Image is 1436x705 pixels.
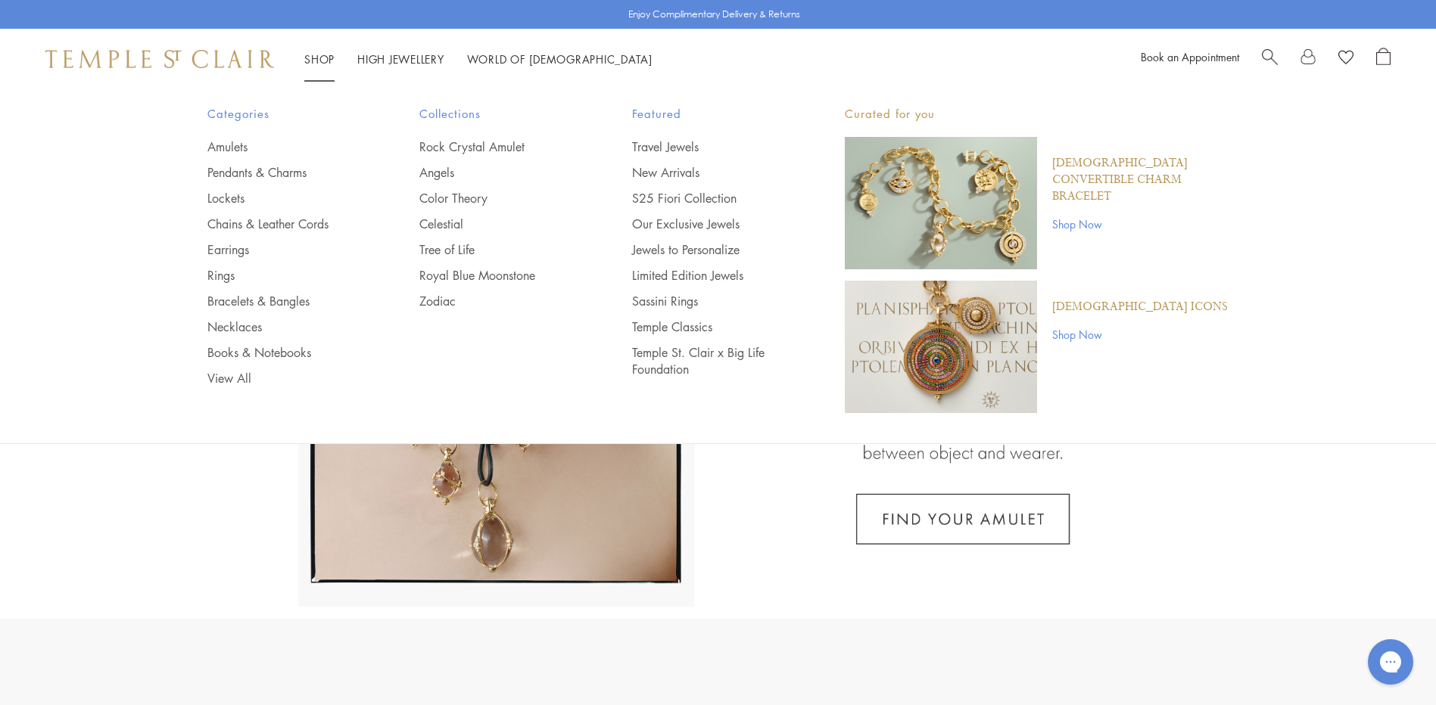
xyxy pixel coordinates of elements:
a: Book an Appointment [1141,49,1239,64]
a: Shop Now [1052,216,1229,232]
a: Chains & Leather Cords [207,216,360,232]
a: Travel Jewels [632,138,784,155]
a: S25 Fiori Collection [632,190,784,207]
a: Books & Notebooks [207,344,360,361]
img: Temple St. Clair [45,50,274,68]
a: Rings [207,267,360,284]
a: High JewelleryHigh Jewellery [357,51,444,67]
a: Our Exclusive Jewels [632,216,784,232]
iframe: Gorgias live chat messenger [1360,634,1421,690]
a: Limited Edition Jewels [632,267,784,284]
a: Angels [419,164,572,181]
a: View Wishlist [1338,48,1353,70]
a: Lockets [207,190,360,207]
a: Celestial [419,216,572,232]
a: Open Shopping Bag [1376,48,1391,70]
p: Curated for you [845,104,1229,123]
a: View All [207,370,360,387]
a: Amulets [207,138,360,155]
a: Royal Blue Moonstone [419,267,572,284]
a: Rock Crystal Amulet [419,138,572,155]
p: Enjoy Complimentary Delivery & Returns [628,7,800,22]
a: New Arrivals [632,164,784,181]
a: Sassini Rings [632,293,784,309]
span: Collections [419,104,572,123]
nav: Main navigation [304,50,653,69]
a: [DEMOGRAPHIC_DATA] Convertible Charm Bracelet [1052,155,1229,205]
a: Shop Now [1052,326,1228,343]
a: Bracelets & Bangles [207,293,360,309]
a: Tree of Life [419,241,572,258]
a: [DEMOGRAPHIC_DATA] Icons [1052,299,1228,315]
span: Featured [632,104,784,123]
a: Zodiac [419,293,572,309]
a: Earrings [207,241,360,258]
a: Temple Classics [632,318,784,335]
a: Temple St. Clair x Big Life Foundation [632,344,784,377]
a: Necklaces [207,318,360,335]
a: World of [DEMOGRAPHIC_DATA]World of [DEMOGRAPHIC_DATA] [467,51,653,67]
a: Pendants & Charms [207,164,360,181]
a: ShopShop [304,51,335,67]
span: Categories [207,104,360,123]
a: Color Theory [419,190,572,207]
a: Search [1262,48,1278,70]
a: Jewels to Personalize [632,241,784,258]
